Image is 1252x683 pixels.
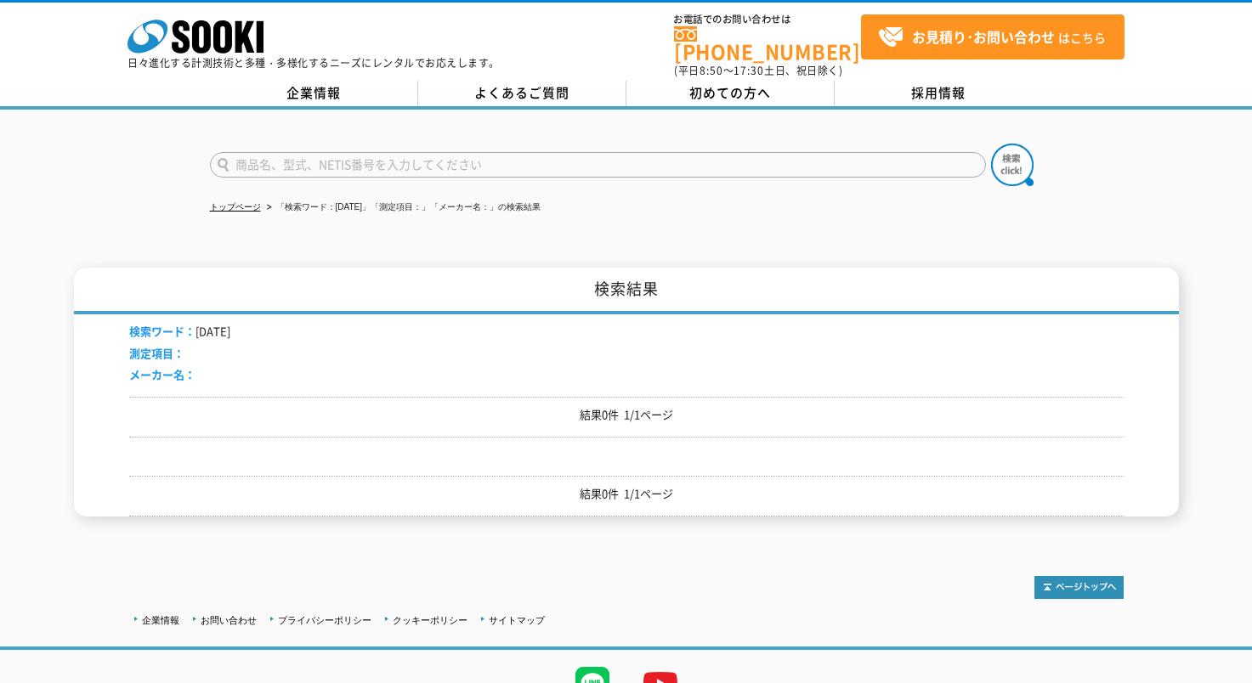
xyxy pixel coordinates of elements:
[418,81,626,106] a: よくあるご質問
[210,152,986,178] input: 商品名、型式、NETIS番号を入力してください
[393,615,467,625] a: クッキーポリシー
[201,615,257,625] a: お問い合わせ
[878,25,1106,50] span: はこちら
[991,144,1034,186] img: btn_search.png
[210,202,261,212] a: トップページ
[142,615,179,625] a: 企業情報
[74,268,1179,314] h1: 検索結果
[1034,576,1124,599] img: トップページへ
[674,26,861,61] a: [PHONE_NUMBER]
[129,323,230,341] li: [DATE]
[734,63,764,78] span: 17:30
[129,406,1124,424] p: 結果0件 1/1ページ
[129,366,195,382] span: メーカー名：
[835,81,1043,106] a: 採用情報
[861,14,1125,59] a: お見積り･お問い合わせはこちら
[129,323,195,339] span: 検索ワード：
[129,485,1124,503] p: 結果0件 1/1ページ
[127,58,500,68] p: 日々進化する計測技術と多種・多様化するニーズにレンタルでお応えします。
[489,615,545,625] a: サイトマップ
[129,345,184,361] span: 測定項目：
[626,81,835,106] a: 初めての方へ
[278,615,371,625] a: プライバシーポリシー
[674,63,842,78] span: (平日 ～ 土日、祝日除く)
[210,81,418,106] a: 企業情報
[912,26,1055,47] strong: お見積り･お問い合わせ
[700,63,723,78] span: 8:50
[674,14,861,25] span: お電話でのお問い合わせは
[263,199,541,217] li: 「検索ワード：[DATE]」「測定項目：」「メーカー名：」の検索結果
[689,83,771,102] span: 初めての方へ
